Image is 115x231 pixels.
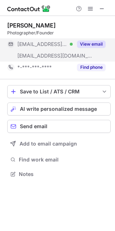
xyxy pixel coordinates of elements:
[17,52,93,59] span: [EMAIL_ADDRESS][DOMAIN_NAME]
[20,141,77,147] span: Add to email campaign
[7,4,51,13] img: ContactOut v5.3.10
[7,102,111,115] button: AI write personalized message
[17,41,67,47] span: [EMAIL_ADDRESS][DOMAIN_NAME]
[77,41,106,48] button: Reveal Button
[7,137,111,150] button: Add to email campaign
[7,155,111,165] button: Find work email
[19,171,108,177] span: Notes
[77,64,106,71] button: Reveal Button
[19,156,108,163] span: Find work email
[20,106,97,112] span: AI write personalized message
[7,22,56,29] div: [PERSON_NAME]
[20,89,98,94] div: Save to List / ATS / CRM
[7,85,111,98] button: save-profile-one-click
[7,169,111,179] button: Notes
[7,30,111,36] div: Photographer/Founder
[7,120,111,133] button: Send email
[20,123,47,129] span: Send email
